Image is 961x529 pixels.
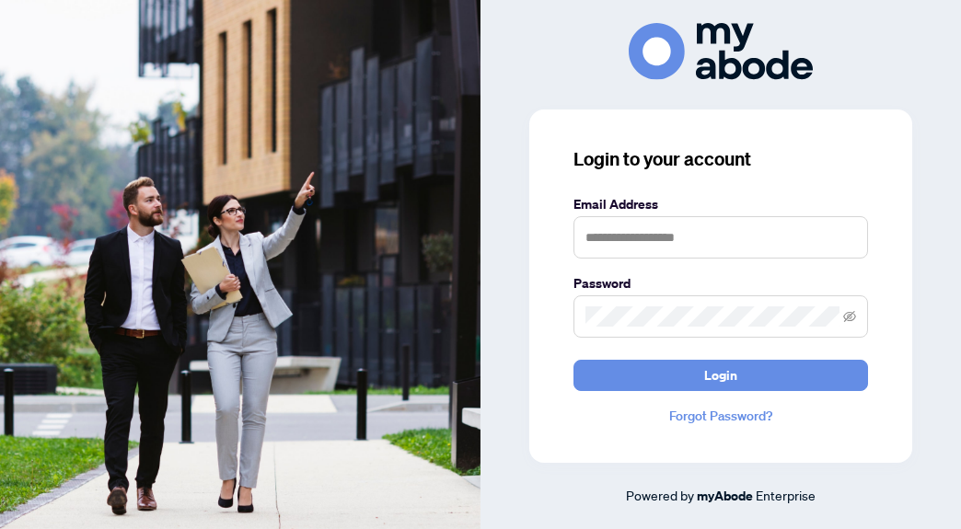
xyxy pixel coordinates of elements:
span: Login [704,361,737,390]
a: myAbode [697,486,753,506]
a: Forgot Password? [573,406,868,426]
span: Enterprise [756,487,816,503]
label: Email Address [573,194,868,214]
h3: Login to your account [573,146,868,172]
span: Powered by [626,487,694,503]
img: ma-logo [629,23,813,79]
span: eye-invisible [843,310,856,323]
button: Login [573,360,868,391]
label: Password [573,273,868,293]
